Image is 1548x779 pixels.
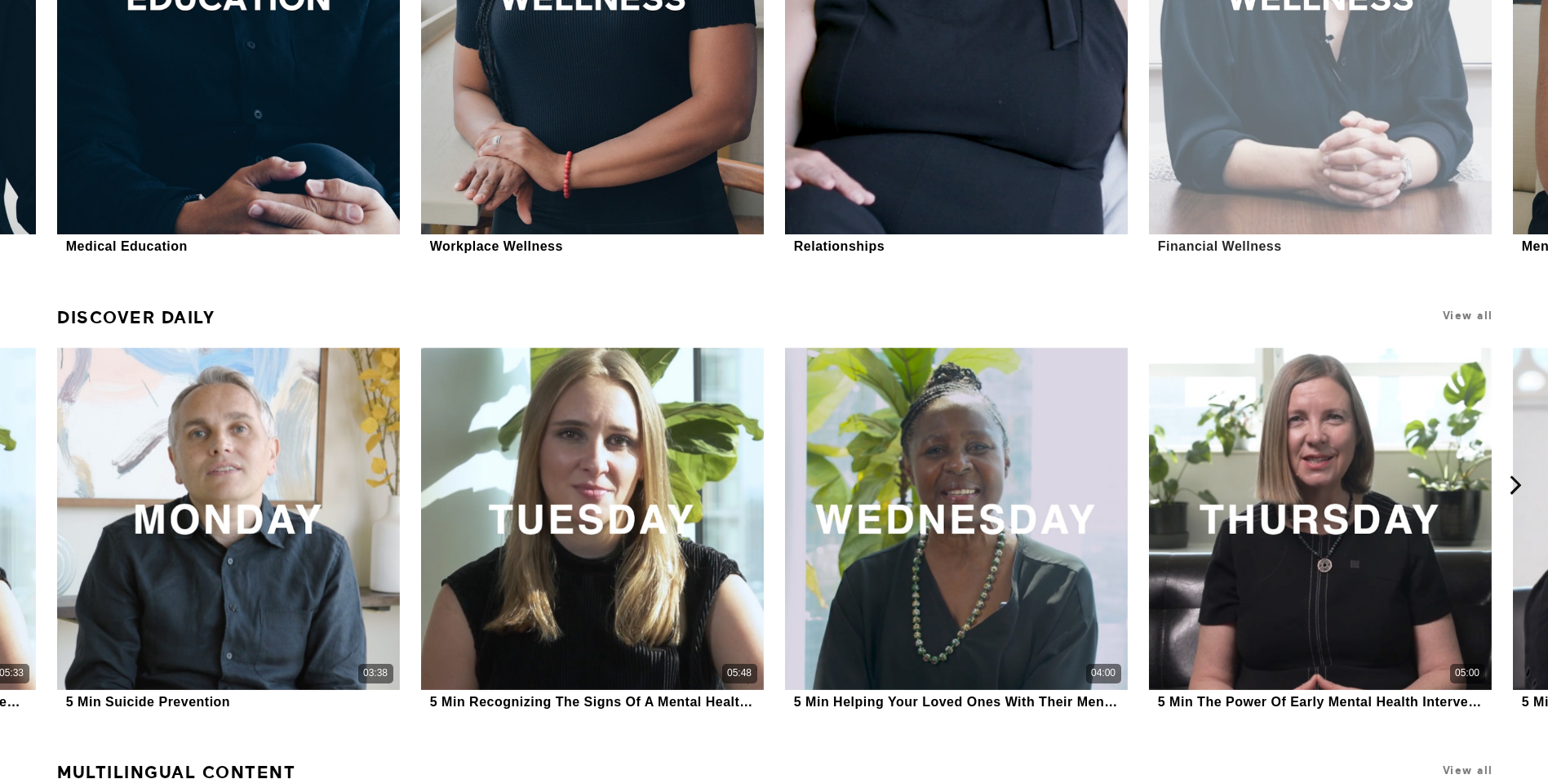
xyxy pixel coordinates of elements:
[1443,764,1493,777] a: View all
[66,238,188,254] div: Medical Education
[785,348,1127,712] a: 5 Min Helping Your Loved Ones With Their Mental Health04:005 Min Helping Your Loved Ones With The...
[66,694,230,710] div: 5 Min Suicide Prevention
[363,666,388,680] div: 03:38
[1091,666,1116,680] div: 04:00
[1455,666,1479,680] div: 05:00
[794,238,885,254] div: Relationships
[1158,694,1483,710] div: 5 Min The Power Of Early Mental Health Intervention
[421,348,763,712] a: 5 Min Recognizing The Signs Of A Mental Health Crisis05:485 Min Recognizing The Signs Of A Mental...
[1149,348,1491,712] a: 5 Min The Power Of Early Mental Health Intervention05:005 Min The Power Of Early Mental Health In...
[794,694,1119,710] div: 5 Min Helping Your Loved Ones With Their Mental Health
[1443,309,1493,322] a: View all
[727,666,752,680] div: 05:48
[430,238,563,254] div: Workplace Wellness
[1158,238,1282,254] div: Financial Wellness
[57,300,215,335] a: Discover Daily
[430,694,755,710] div: 5 Min Recognizing The Signs Of A Mental Health Crisis
[57,348,399,712] a: 5 Min Suicide Prevention03:385 Min Suicide Prevention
